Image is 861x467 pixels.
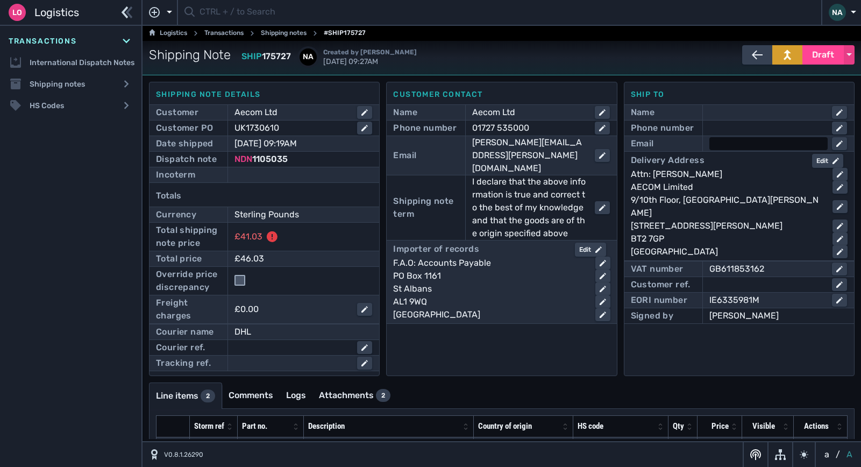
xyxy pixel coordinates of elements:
div: Actions [798,420,834,433]
div: 01727 535000 [472,122,586,135]
div: Attn: [PERSON_NAME] [631,168,824,181]
div: [PERSON_NAME][EMAIL_ADDRESS][PERSON_NAME][DOMAIN_NAME] [472,136,586,175]
div: Courier name [156,326,214,338]
span: 1105035 [252,154,288,164]
div: GB611853162 [709,263,823,275]
div: Override price discrepancy [156,268,221,294]
div: Edit [816,156,839,166]
span: [DATE] 09:27AM [323,47,417,66]
div: Aecom Ltd [472,106,586,119]
div: I declare that the above information is true and correct to the best of my knowledge and that the... [472,175,586,240]
div: Dispatch note [156,153,217,166]
div: F.A.O: Accounts Payable [393,257,586,270]
div: 2 [376,389,390,402]
div: AECOM Limited [631,181,824,194]
div: Importer of records [393,243,479,257]
div: IE6335981M [709,294,823,307]
div: Country of origin [478,420,560,433]
div: [GEOGRAPHIC_DATA] [393,308,586,321]
div: Name [393,106,417,119]
div: Storm ref [194,420,224,433]
span: / [836,448,840,461]
div: Phone number [393,122,457,135]
div: NA [300,48,317,66]
span: 175727 [262,51,291,61]
div: Shipping note details [156,89,373,100]
div: £46.03 [234,252,357,265]
div: £41.03 [234,230,262,243]
span: NDN [234,154,252,164]
div: Signed by [631,309,674,322]
span: V0.8.1.26290 [164,450,203,459]
button: Edit [575,243,606,257]
div: Shipping note term [393,195,458,221]
div: Incoterm [156,168,195,181]
div: VAT number [631,263,684,275]
div: Email [393,149,416,162]
div: Currency [156,208,196,221]
div: St Albans [393,282,586,295]
div: Totals [156,185,373,207]
div: Part no. [242,420,290,433]
a: Shipping notes [261,27,307,40]
span: Draft [812,48,834,61]
div: [STREET_ADDRESS][PERSON_NAME] [631,220,824,232]
div: Customer ref. [631,278,691,291]
a: Attachments2 [312,383,397,408]
span: Shipping Note [149,45,231,65]
div: Qty [673,420,684,433]
div: Edit [579,245,602,254]
span: Created by [PERSON_NAME] [323,48,417,56]
input: CTRL + / to Search [200,2,815,23]
div: Total shipping note price [156,224,221,250]
div: 9/10th Floor, [GEOGRAPHIC_DATA][PERSON_NAME] [631,194,824,220]
span: #SHIP175727 [324,27,366,40]
div: £0.00 [234,303,348,316]
div: [DATE] 09:19AM [234,137,357,150]
div: Description [308,420,460,433]
div: HS code [578,420,655,433]
div: Email [631,137,654,150]
div: Total price [156,252,202,265]
div: AL1 9WQ [393,295,586,308]
span: SHIP [241,51,262,61]
div: Phone number [631,122,694,135]
div: Sterling Pounds [234,208,357,221]
div: DHL [234,326,372,338]
div: [PERSON_NAME] [709,309,847,322]
a: Logistics [149,27,187,40]
div: Lo [9,4,26,21]
button: Edit [812,154,843,168]
div: NA [829,4,846,21]
button: Draft [802,45,844,65]
div: EORI number [631,294,687,307]
a: Logs [280,383,312,408]
a: Comments [222,383,280,408]
div: Aecom Ltd [234,106,348,119]
div: Price [702,420,729,433]
div: Visible [746,420,780,433]
div: Customer PO [156,122,213,135]
div: 2 [201,390,215,402]
div: Freight charges [156,296,221,322]
div: UK1730610 [234,122,348,135]
div: Courier ref. [156,341,205,354]
div: Date shipped [156,137,214,150]
div: Customer [156,106,198,119]
div: Name [631,106,655,119]
div: [GEOGRAPHIC_DATA] [631,245,824,258]
div: Ship to [631,89,848,100]
a: Transactions [204,27,244,40]
button: a [822,448,831,461]
span: Logistics [34,4,79,20]
div: Tracking ref. [156,357,211,370]
div: PO Box 1161 [393,270,586,282]
div: Customer contact [393,89,610,100]
span: Transactions [9,36,76,47]
a: Line items2 [150,383,222,409]
button: A [844,448,855,461]
div: Delivery Address [631,154,705,168]
div: BT2 7GP [631,232,824,245]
